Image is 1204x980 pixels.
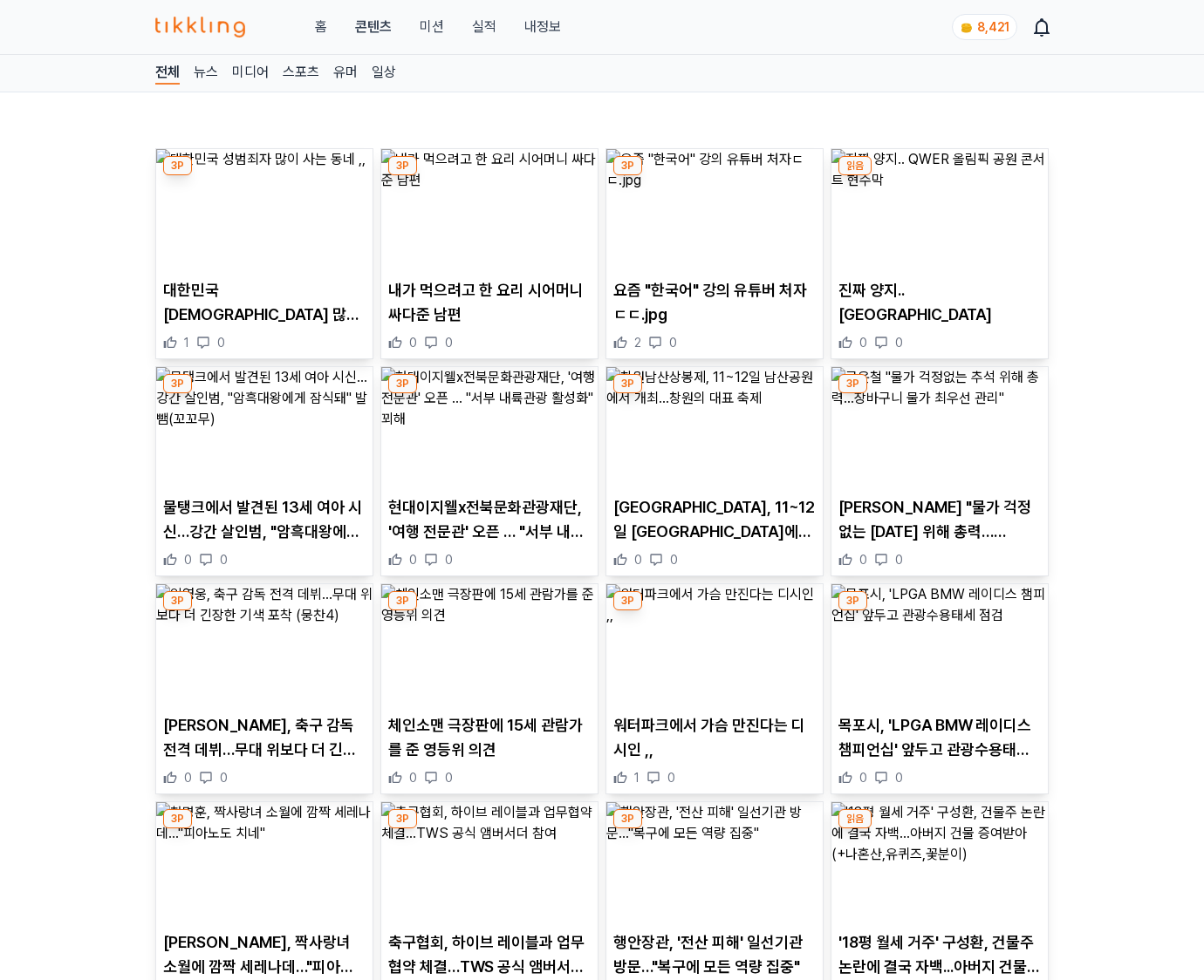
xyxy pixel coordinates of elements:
span: 0 [445,334,453,351]
div: 3P [388,374,417,393]
span: 0 [859,769,867,786]
div: 읽음 [838,156,872,175]
p: 물탱크에서 발견된 13세 여아 시신…강간 살인범, "암흑대왕에게 잠식돼" 발뺌(꼬꼬무) [163,495,366,544]
div: 3P [388,591,417,610]
div: 3P [838,591,867,610]
div: 3P [163,156,192,175]
span: 0 [409,769,417,786]
span: 0 [409,334,417,351]
a: 일상 [372,62,396,85]
button: 미션 [420,17,444,37]
div: 3P [613,156,642,175]
p: 내가 먹으려고 한 요리 시어머니 싸다준 남편 [388,278,591,327]
span: 0 [895,334,903,351]
a: 콘텐츠 [355,17,392,37]
span: 0 [634,551,642,568]
p: 진짜 양지.. [GEOGRAPHIC_DATA] [838,278,1041,327]
span: 0 [220,551,228,568]
p: 행안장관, '전산 피해' 일선기관 방문…"복구에 모든 역량 집중" [613,930,816,979]
img: 물탱크에서 발견된 13세 여아 시신…강간 살인범, "암흑대왕에게 잠식돼" 발뺌(꼬꼬무) [156,367,373,489]
img: 체인소맨 극장판에 15세 관람가를 준 영등위 의견 [381,584,598,706]
img: 대한민국 성범죄자 많이 사는 동네 ,, [156,149,373,271]
p: [PERSON_NAME], 짝사랑녀 소월에 깜짝 세레나데…"피아노도 치네" [163,930,366,979]
span: 0 [184,551,192,568]
img: 축구협회, 하이브 레이블과 업무협약 체결…TWS 공식 앰버서더 참여 [381,802,598,924]
a: 미디어 [232,62,269,85]
img: 현대이지웰x전북문화관광재단, '여행 전문관' 오픈 … "서부 내륙관광 활성화" 꾀해 [381,367,598,489]
img: 워터파크에서 가슴 만진다는 디시인 ,, [606,584,823,706]
p: 대한민국 [DEMOGRAPHIC_DATA] 많이 사는 동네 ,, [163,278,366,327]
p: '18평 월세 거주' 구성환, 건물주 논란에 결국 자백...아버지 건물 증여받아(+[PERSON_NAME],[PERSON_NAME],[PERSON_NAME]) [838,930,1041,979]
p: [PERSON_NAME], 축구 감독 전격 데뷔…무대 위보다 더 긴장한 기색 포착 (뭉찬4) [163,713,366,762]
div: 3P [613,809,642,828]
img: coin [960,21,974,35]
span: 1 [184,334,189,351]
span: 1 [634,769,640,786]
a: 내정보 [524,17,561,37]
div: 3P 대한민국 성범죄자 많이 사는 동네 ,, 대한민국 [DEMOGRAPHIC_DATA] 많이 사는 동네 ,, 1 0 [155,148,373,359]
div: 3P [163,809,192,828]
span: 0 [409,551,417,568]
a: 홈 [315,17,327,37]
span: 0 [217,334,225,351]
span: 0 [895,769,903,786]
img: 목포시, 'LPGA BMW 레이디스 챔피언십' 앞두고 관광수용태세 점검 [831,584,1048,706]
span: 0 [445,769,453,786]
span: 0 [859,551,867,568]
p: 축구협회, 하이브 레이블과 업무협약 체결…TWS 공식 앰버서더 참여 [388,930,591,979]
img: 임영웅, 축구 감독 전격 데뷔…무대 위보다 더 긴장한 기색 포착 (뭉찬4) [156,584,373,706]
img: 천명훈, 짝사랑녀 소월에 깜짝 세레나데…"피아노도 치네" [156,802,373,924]
div: 3P 임영웅, 축구 감독 전격 데뷔…무대 위보다 더 긴장한 기색 포착 (뭉찬4) [PERSON_NAME], 축구 감독 전격 데뷔…무대 위보다 더 긴장한 기색 포착 (뭉찬4) 0 0 [155,583,373,794]
div: 읽음 [838,809,872,828]
div: 3P [163,374,192,393]
img: 창원남산상봉제, 11~12일 남산공원에서 개최…창원의 대표 축제 [606,367,823,489]
p: [GEOGRAPHIC_DATA], 11~12일 [GEOGRAPHIC_DATA]에서 개최…창원의 대표 축제 [613,495,816,544]
p: [PERSON_NAME] "물가 걱정없는 [DATE] 위해 총력…[PERSON_NAME] 물가 최우선 관리" [838,495,1041,544]
div: 3P [388,809,417,828]
div: 3P [163,591,192,610]
span: 0 [895,551,903,568]
p: 목포시, 'LPGA BMW 레이디스 챔피언십' 앞두고 관광수용태세 점검 [838,713,1041,762]
span: 0 [669,334,677,351]
a: 실적 [472,17,496,37]
span: 0 [184,769,192,786]
a: 전체 [155,62,180,85]
a: 스포츠 [283,62,319,85]
div: 3P 구윤철 "물가 걱정없는 추석 위해 총력…장바구니 물가 최우선 관리" [PERSON_NAME] "물가 걱정없는 [DATE] 위해 총력…[PERSON_NAME] 물가 최우선... [831,366,1049,577]
div: 읽음 진짜 양지.. QWER 올림픽 공원 콘서트 현수막 진짜 양지.. [GEOGRAPHIC_DATA] 0 0 [831,148,1049,359]
div: 3P 워터파크에서 가슴 만진다는 디시인 ,, 워터파크에서 가슴 만진다는 디시인 ,, 1 0 [605,583,824,794]
div: 3P 체인소맨 극장판에 15세 관람가를 준 영등위 의견 체인소맨 극장판에 15세 관람가를 준 영등위 의견 0 0 [380,583,599,794]
img: 내가 먹으려고 한 요리 시어머니 싸다준 남편 [381,149,598,271]
div: 3P 물탱크에서 발견된 13세 여아 시신…강간 살인범, "암흑대왕에게 잠식돼" 발뺌(꼬꼬무) 물탱크에서 발견된 13세 여아 시신…강간 살인범, "암흑대왕에게 잠식돼" 발뺌(꼬... [155,366,373,577]
span: 8,421 [977,20,1009,34]
div: 3P 요즘 "한국어" 강의 유튜버 처자ㄷㄷ.jpg 요즘 "한국어" 강의 유튜버 처자ㄷㄷ.jpg 2 0 [605,148,824,359]
img: 행안장관, '전산 피해' 일선기관 방문…"복구에 모든 역량 집중" [606,802,823,924]
div: 3P 내가 먹으려고 한 요리 시어머니 싸다준 남편 내가 먹으려고 한 요리 시어머니 싸다준 남편 0 0 [380,148,599,359]
div: 3P 목포시, 'LPGA BMW 레이디스 챔피언십' 앞두고 관광수용태세 점검 목포시, 'LPGA BMW 레이디스 챔피언십' 앞두고 관광수용태세 점검 0 0 [831,583,1049,794]
span: 2 [634,334,641,351]
div: 3P 현대이지웰x전북문화관광재단, '여행 전문관' 오픈 … "서부 내륙관광 활성화" 꾀해 현대이지웰x전북문화관광재단, '여행 전문관' 오픈 … "서부 내륙관광 활성화" 꾀해 0 0 [380,366,599,577]
a: 유머 [333,62,358,85]
p: 요즘 "한국어" 강의 유튜버 처자ㄷㄷ.jpg [613,278,816,327]
a: 뉴스 [194,62,218,85]
div: 3P [613,591,642,610]
div: 3P [838,374,867,393]
img: 구윤철 "물가 걱정없는 추석 위해 총력…장바구니 물가 최우선 관리" [831,367,1048,489]
span: 0 [667,769,675,786]
span: 0 [859,334,867,351]
p: 워터파크에서 가슴 만진다는 디시인 ,, [613,713,816,762]
span: 0 [670,551,678,568]
span: 0 [445,551,453,568]
img: 진짜 양지.. QWER 올림픽 공원 콘서트 현수막 [831,149,1048,271]
p: 체인소맨 극장판에 15세 관람가를 준 영등위 의견 [388,713,591,762]
span: 0 [220,769,228,786]
div: 3P [613,374,642,393]
img: 티끌링 [155,17,245,37]
a: coin 8,421 [952,14,1014,40]
div: 3P [388,156,417,175]
p: 현대이지웰x전북문화관광재단, '여행 전문관' 오픈 … "서부 내륙관광 활성화" 꾀해 [388,495,591,544]
div: 3P 창원남산상봉제, 11~12일 남산공원에서 개최…창원의 대표 축제 [GEOGRAPHIC_DATA], 11~12일 [GEOGRAPHIC_DATA]에서 개최…창원의 대표 축제... [605,366,824,577]
img: 요즘 "한국어" 강의 유튜버 처자ㄷㄷ.jpg [606,149,823,271]
img: '18평 월세 거주' 구성환, 건물주 논란에 결국 자백...아버지 건물 증여받아(+나혼산,유퀴즈,꽃분이) [831,802,1048,924]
